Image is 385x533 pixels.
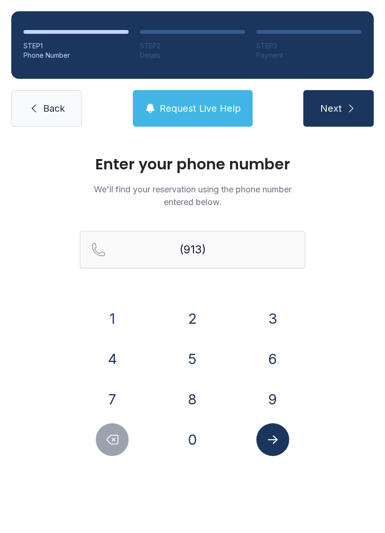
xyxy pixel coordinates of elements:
span: Back [43,102,65,115]
button: 5 [176,343,209,375]
button: Delete number [96,423,129,456]
div: STEP 1 [23,41,129,51]
button: 7 [96,383,129,416]
span: Request Live Help [160,102,241,115]
div: STEP 3 [256,41,362,51]
button: 8 [176,383,209,416]
h1: Enter your phone number [80,157,305,172]
button: 6 [256,343,289,375]
button: 3 [256,302,289,335]
div: Phone Number [23,51,129,60]
span: Next [320,102,342,115]
div: Payment [256,51,362,60]
button: 1 [96,302,129,335]
p: We'll find your reservation using the phone number entered below. [80,183,305,208]
button: 2 [176,302,209,335]
button: 9 [256,383,289,416]
button: Submit lookup form [256,423,289,456]
button: 0 [176,423,209,456]
button: 4 [96,343,129,375]
input: Reservation phone number [80,231,305,268]
div: Details [140,51,245,60]
div: STEP 2 [140,41,245,51]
